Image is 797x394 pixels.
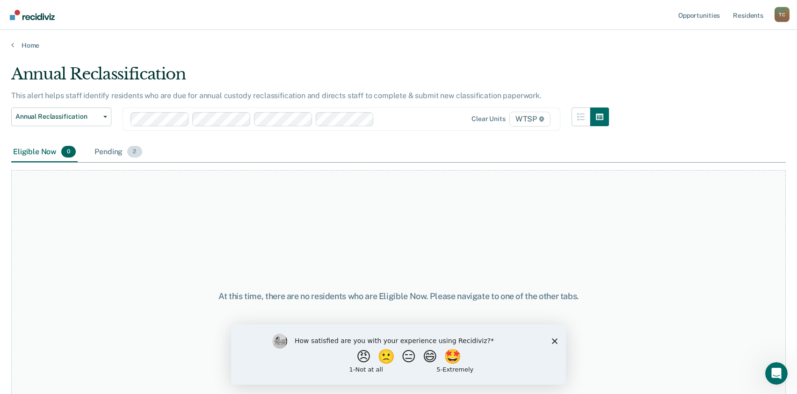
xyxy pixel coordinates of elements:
iframe: Survey by Kim from Recidiviz [231,324,566,385]
div: Pending2 [93,142,144,163]
button: Annual Reclassification [11,107,111,126]
span: WTSP [509,112,551,127]
img: Recidiviz [10,10,55,20]
button: Profile dropdown button [775,7,790,22]
p: This alert helps staff identify residents who are due for annual custody reclassification and dir... [11,91,542,100]
div: Clear units [471,115,506,123]
span: 0 [61,146,76,158]
div: Eligible Now0 [11,142,78,163]
span: 2 [127,146,142,158]
iframe: Intercom live chat [765,362,788,385]
div: At this time, there are no residents who are Eligible Now. Please navigate to one of the other tabs. [205,291,592,301]
div: T C [775,7,790,22]
div: Annual Reclassification [11,64,609,91]
span: Annual Reclassification [15,113,100,121]
a: Home [11,41,786,50]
